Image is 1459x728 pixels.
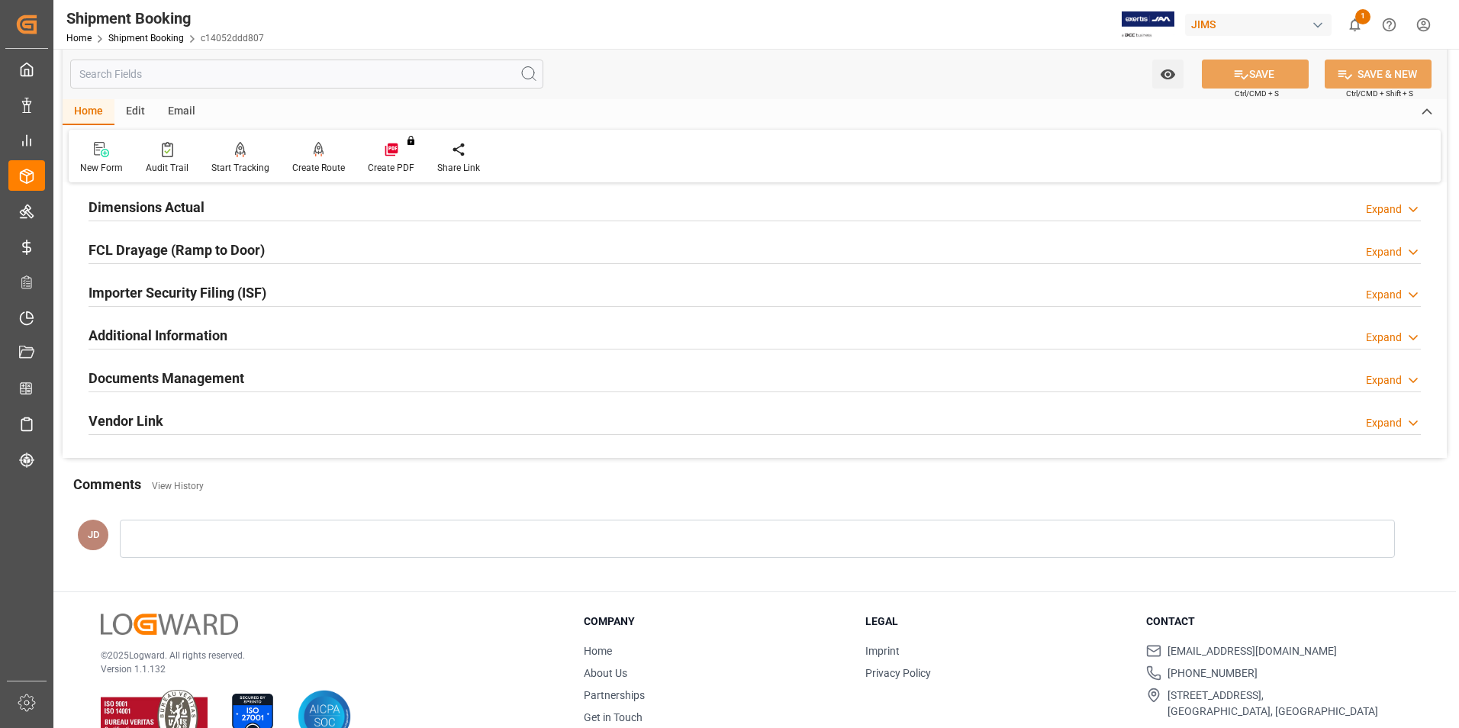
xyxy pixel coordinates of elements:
[1122,11,1174,38] img: Exertis%20JAM%20-%20Email%20Logo.jpg_1722504956.jpg
[1235,88,1279,99] span: Ctrl/CMD + S
[584,711,643,723] a: Get in Touch
[1168,665,1258,681] span: [PHONE_NUMBER]
[1168,688,1378,720] span: [STREET_ADDRESS], [GEOGRAPHIC_DATA], [GEOGRAPHIC_DATA]
[101,614,238,636] img: Logward Logo
[114,99,156,125] div: Edit
[1366,372,1402,388] div: Expand
[88,529,99,540] span: JD
[1202,60,1309,89] button: SAVE
[1355,9,1370,24] span: 1
[1366,415,1402,431] div: Expand
[101,662,546,676] p: Version 1.1.132
[1366,330,1402,346] div: Expand
[66,7,264,30] div: Shipment Booking
[146,161,188,175] div: Audit Trail
[1338,8,1372,42] button: show 1 new notifications
[584,667,627,679] a: About Us
[584,614,846,630] h3: Company
[89,282,266,303] h2: Importer Security Filing (ISF)
[584,645,612,657] a: Home
[211,161,269,175] div: Start Tracking
[66,33,92,43] a: Home
[1366,244,1402,260] div: Expand
[89,197,205,217] h2: Dimensions Actual
[865,614,1128,630] h3: Legal
[1185,14,1332,36] div: JIMS
[1152,60,1184,89] button: open menu
[70,60,543,89] input: Search Fields
[108,33,184,43] a: Shipment Booking
[89,240,265,260] h2: FCL Drayage (Ramp to Door)
[1168,643,1337,659] span: [EMAIL_ADDRESS][DOMAIN_NAME]
[156,99,207,125] div: Email
[89,325,227,346] h2: Additional Information
[865,645,900,657] a: Imprint
[63,99,114,125] div: Home
[80,161,123,175] div: New Form
[1366,201,1402,217] div: Expand
[1185,10,1338,39] button: JIMS
[1372,8,1406,42] button: Help Center
[1366,287,1402,303] div: Expand
[865,667,931,679] a: Privacy Policy
[437,161,480,175] div: Share Link
[89,368,244,388] h2: Documents Management
[89,411,163,431] h2: Vendor Link
[152,481,204,491] a: View History
[584,689,645,701] a: Partnerships
[292,161,345,175] div: Create Route
[1346,88,1413,99] span: Ctrl/CMD + Shift + S
[1325,60,1432,89] button: SAVE & NEW
[1146,614,1409,630] h3: Contact
[73,474,141,494] h2: Comments
[101,649,546,662] p: © 2025 Logward. All rights reserved.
